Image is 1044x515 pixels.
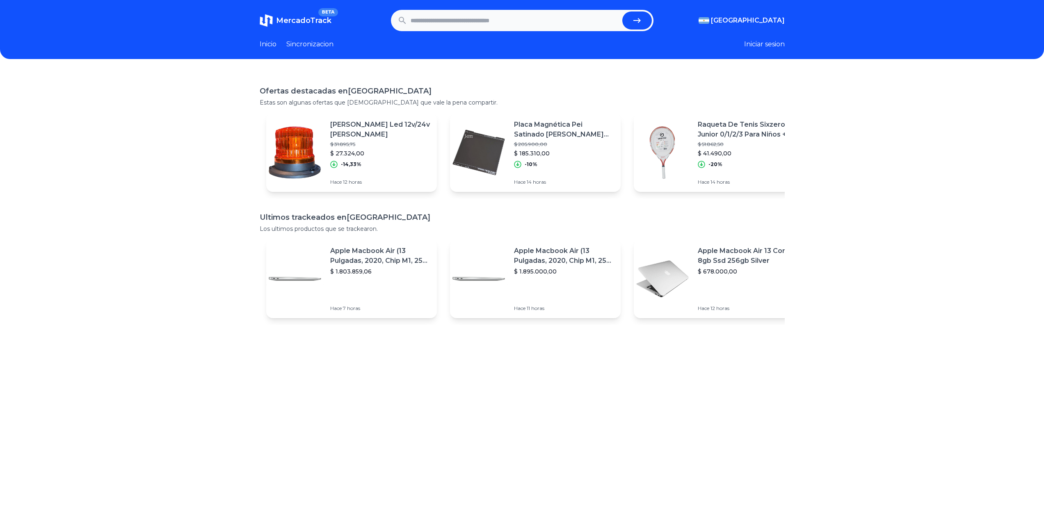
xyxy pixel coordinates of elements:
p: $ 678.000,00 [698,267,798,276]
button: [GEOGRAPHIC_DATA] [699,16,785,25]
p: -20% [708,161,722,168]
img: Featured image [266,250,324,308]
p: Hace 7 horas [330,305,430,312]
p: $ 27.324,00 [330,149,430,157]
p: $ 185.310,00 [514,149,614,157]
p: Hace 14 horas [698,179,798,185]
img: Argentina [699,17,709,24]
p: $ 31.895,75 [330,141,430,148]
p: $ 205.900,00 [514,141,614,148]
p: $ 51.862,50 [698,141,798,148]
p: -14,33% [341,161,361,168]
a: Featured imageApple Macbook Air (13 Pulgadas, 2020, Chip M1, 256 Gb De Ssd, 8 Gb De Ram) - Plata$... [266,239,437,318]
p: $ 41.490,00 [698,149,798,157]
p: Apple Macbook Air (13 Pulgadas, 2020, Chip M1, 256 Gb De Ssd, 8 Gb De Ram) - Plata [514,246,614,266]
p: Hace 12 horas [698,305,798,312]
button: Iniciar sesion [744,39,785,49]
h1: Ultimos trackeados en [GEOGRAPHIC_DATA] [260,212,785,223]
p: $ 1.803.859,06 [330,267,430,276]
img: Featured image [450,124,507,181]
a: Featured imagePlaca Magnética Pei Satinado [PERSON_NAME] Mk3s+ Mk2.5$ 205.900,00$ 185.310,00-10%H... [450,113,621,192]
span: MercadoTrack [276,16,331,25]
img: Featured image [634,124,691,181]
a: Featured image[PERSON_NAME] Led 12v/24v [PERSON_NAME]$ 31.895,75$ 27.324,00-14,33%Hace 12 horas [266,113,437,192]
span: [GEOGRAPHIC_DATA] [711,16,785,25]
a: Featured imageApple Macbook Air (13 Pulgadas, 2020, Chip M1, 256 Gb De Ssd, 8 Gb De Ram) - Plata$... [450,239,621,318]
p: Apple Macbook Air (13 Pulgadas, 2020, Chip M1, 256 Gb De Ssd, 8 Gb De Ram) - Plata [330,246,430,266]
p: -10% [525,161,537,168]
p: Los ultimos productos que se trackearon. [260,225,785,233]
p: Hace 12 horas [330,179,430,185]
a: Inicio [260,39,276,49]
p: Hace 11 horas [514,305,614,312]
a: Featured imageApple Macbook Air 13 Core I5 8gb Ssd 256gb Silver$ 678.000,00Hace 12 horas [634,239,804,318]
span: BETA [318,8,338,16]
p: [PERSON_NAME] Led 12v/24v [PERSON_NAME] [330,120,430,139]
a: MercadoTrackBETA [260,14,331,27]
a: Featured imageRaqueta De Tenis Sixzero Junior 0/1/2/3 Para Niños + Funda$ 51.862,50$ 41.490,00-20... [634,113,804,192]
p: Hace 14 horas [514,179,614,185]
p: $ 1.895.000,00 [514,267,614,276]
img: Featured image [450,250,507,308]
p: Apple Macbook Air 13 Core I5 8gb Ssd 256gb Silver [698,246,798,266]
h1: Ofertas destacadas en [GEOGRAPHIC_DATA] [260,85,785,97]
p: Raqueta De Tenis Sixzero Junior 0/1/2/3 Para Niños + Funda [698,120,798,139]
a: Sincronizacion [286,39,334,49]
img: Featured image [266,124,324,181]
img: Featured image [634,250,691,308]
img: MercadoTrack [260,14,273,27]
p: Estas son algunas ofertas que [DEMOGRAPHIC_DATA] que vale la pena compartir. [260,98,785,107]
p: Placa Magnética Pei Satinado [PERSON_NAME] Mk3s+ Mk2.5 [514,120,614,139]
